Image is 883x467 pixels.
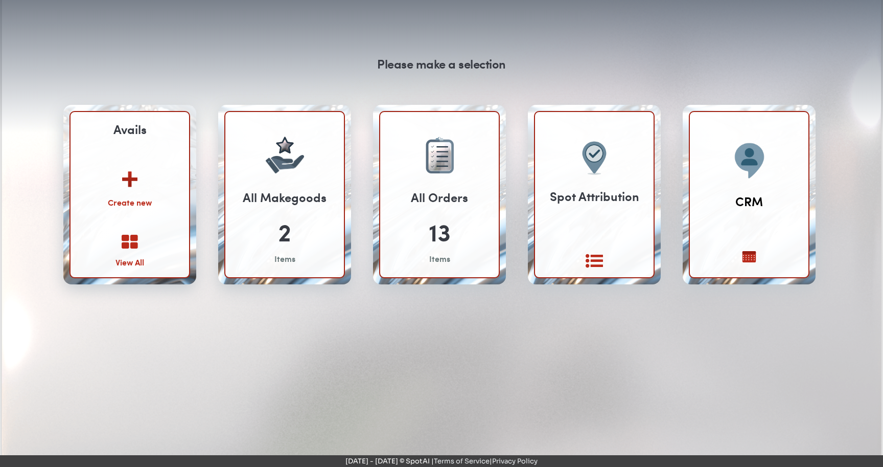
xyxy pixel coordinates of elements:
[115,256,144,268] div: View All
[557,260,632,286] a: Google vs Post Logs
[429,253,450,264] div: Items
[431,165,434,168] img: vector-42.svg
[735,192,763,210] a: CRM
[426,139,454,173] img: group-31.png
[243,188,327,206] div: All Makegoods
[224,111,345,278] a: All Makegoods 2 Items
[435,137,439,141] img: vector-37.svg
[411,188,468,206] div: All Orders
[535,187,654,205] div: Spot Attribution
[102,189,157,208] a: Create new
[557,275,632,286] div: Google vs Post Logs
[725,137,774,185] img: CRM-V4.png
[274,253,295,264] div: Items
[431,155,434,158] img: vector-40.svg
[71,120,189,138] div: Avails
[722,270,777,290] a: My Calendar
[431,160,434,163] img: vector-41.svg
[379,111,500,278] a: All Orders 13 Items
[429,214,451,249] div: 13
[431,150,434,153] img: vector-39.svg
[431,145,434,148] img: vector-38.svg
[436,146,448,167] img: group-32.png
[492,457,538,465] a: Privacy Policy
[102,155,157,195] img: create-new-2.svg
[377,55,506,73] div: Please make a selection
[434,457,490,465] a: Terms of Service
[102,196,157,208] div: Create new
[573,137,616,180] img: spot-attribution.png
[439,137,444,141] img: vector-36.svg
[115,234,144,268] a: View All
[278,214,291,249] div: 2
[268,161,270,163] img: vector-34.svg
[722,237,777,277] img: my_calendar_icon_BA2B1B_centered_bigger.svg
